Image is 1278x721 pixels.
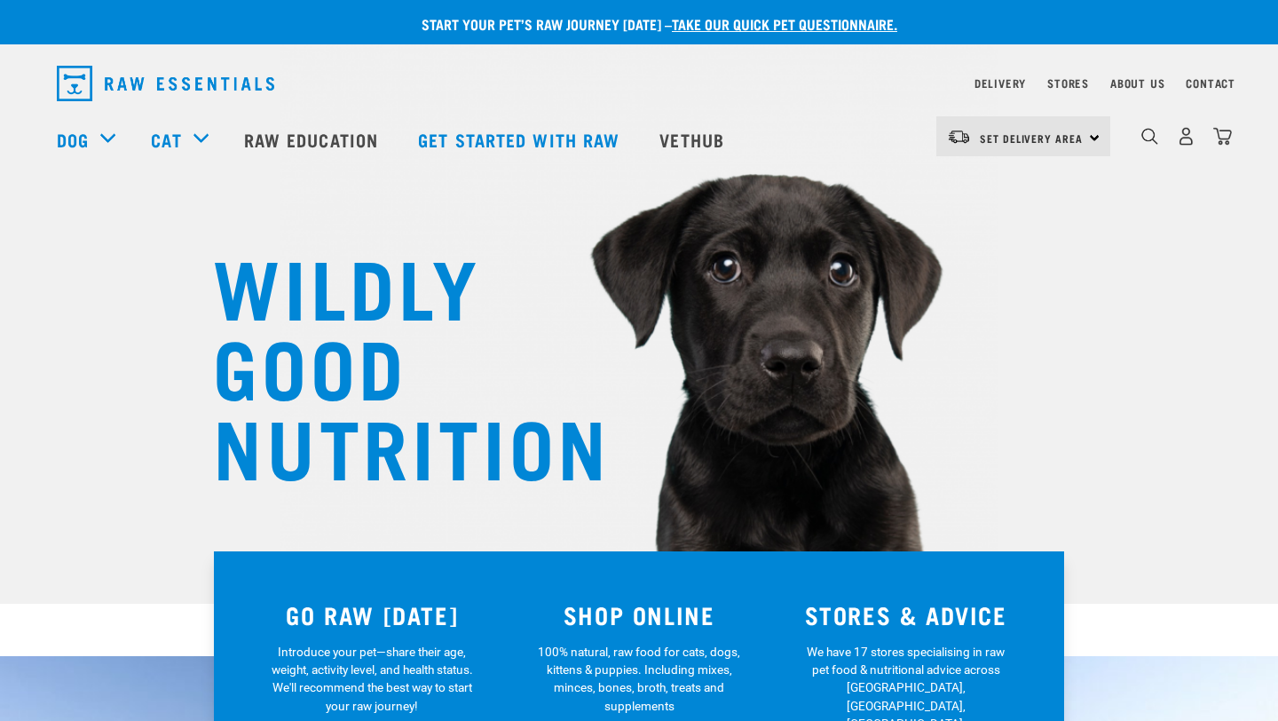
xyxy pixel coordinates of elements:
[151,126,181,153] a: Cat
[1110,80,1164,86] a: About Us
[1177,127,1195,146] img: user.png
[400,104,642,175] a: Get started with Raw
[517,601,762,629] h3: SHOP ONLINE
[226,104,400,175] a: Raw Education
[980,135,1083,141] span: Set Delivery Area
[57,66,274,101] img: Raw Essentials Logo
[783,601,1029,629] h3: STORES & ADVICE
[213,244,568,484] h1: WILDLY GOOD NUTRITION
[57,126,89,153] a: Dog
[947,129,971,145] img: van-moving.png
[1186,80,1235,86] a: Contact
[974,80,1026,86] a: Delivery
[43,59,1235,108] nav: dropdown navigation
[535,643,744,716] p: 100% natural, raw food for cats, dogs, kittens & puppies. Including mixes, minces, bones, broth, ...
[642,104,746,175] a: Vethub
[268,643,477,716] p: Introduce your pet—share their age, weight, activity level, and health status. We'll recommend th...
[672,20,897,28] a: take our quick pet questionnaire.
[249,601,495,629] h3: GO RAW [DATE]
[1141,128,1158,145] img: home-icon-1@2x.png
[1213,127,1232,146] img: home-icon@2x.png
[1047,80,1089,86] a: Stores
